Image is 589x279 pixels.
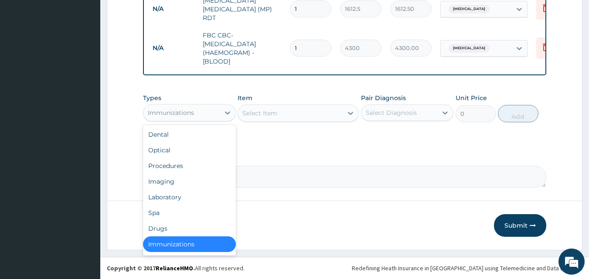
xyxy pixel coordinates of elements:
div: Minimize live chat window [143,4,164,25]
div: Optical [143,142,236,158]
div: Laboratory [143,189,236,205]
strong: Copyright © 2017 . [107,264,195,272]
img: d_794563401_company_1708531726252_794563401 [16,44,35,65]
label: Comment [143,154,547,161]
div: Spa [143,205,236,221]
div: Immunizations [143,236,236,252]
label: Item [238,94,252,102]
div: Procedures [143,158,236,174]
textarea: Type your message and hit 'Enter' [4,186,166,217]
label: Types [143,94,161,102]
div: Others [143,252,236,268]
div: Immunizations [148,108,194,117]
label: Pair Diagnosis [361,94,406,102]
a: RelianceHMO [156,264,193,272]
div: Redefining Heath Insurance in [GEOGRAPHIC_DATA] using Telemedicine and Data Science! [352,264,582,272]
button: Submit [494,214,546,237]
label: Unit Price [456,94,487,102]
div: Drugs [143,221,236,236]
span: [MEDICAL_DATA] [449,44,490,53]
div: Dental [143,127,236,142]
footer: All rights reserved. [100,257,589,279]
td: N/A [148,1,198,17]
div: Select Diagnosis [366,108,417,117]
td: FBC CBC-[MEDICAL_DATA] (HAEMOGRAM) - [BLOOD] [198,27,286,70]
div: Imaging [143,174,236,189]
td: N/A [148,40,198,56]
span: We're online! [51,84,120,172]
div: Chat with us now [45,49,146,60]
button: Add [498,105,538,122]
span: [MEDICAL_DATA] [449,5,490,13]
div: Select Item [242,109,277,118]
